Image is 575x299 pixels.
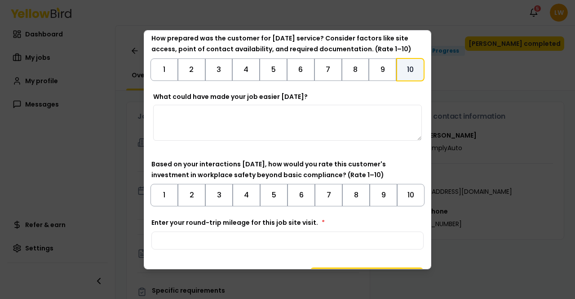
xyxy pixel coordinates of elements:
[260,184,287,206] button: Toggle 5
[150,58,178,81] button: Toggle 1
[314,58,342,81] button: Toggle 7
[370,184,397,206] button: Toggle 9
[205,184,233,206] button: Toggle 3
[396,58,425,81] button: Toggle 10
[153,92,308,101] label: What could have made your job easier [DATE]?
[205,58,233,81] button: Toggle 3
[260,58,287,81] button: Toggle 5
[151,160,386,179] label: Based on your interactions [DATE], how would you rate this customer's investment in workplace saf...
[287,58,314,81] button: Toggle 6
[178,58,205,81] button: Toggle 2
[315,184,342,206] button: Toggle 7
[287,184,315,206] button: Toggle 6
[310,268,424,286] button: [PERSON_NAME] completed
[342,58,369,81] button: Toggle 8
[342,184,370,206] button: Toggle 8
[178,184,205,206] button: Toggle 2
[369,58,396,81] button: Toggle 9
[151,34,411,54] label: How prepared was the customer for [DATE] service? Consider factors like site access, point of con...
[270,268,306,286] button: Cancel
[397,184,425,206] button: Toggle 10
[151,218,325,227] label: Enter your round-trip mileage for this job site visit.
[232,58,260,81] button: Toggle 4
[150,184,178,206] button: Toggle 1
[233,184,260,206] button: Toggle 4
